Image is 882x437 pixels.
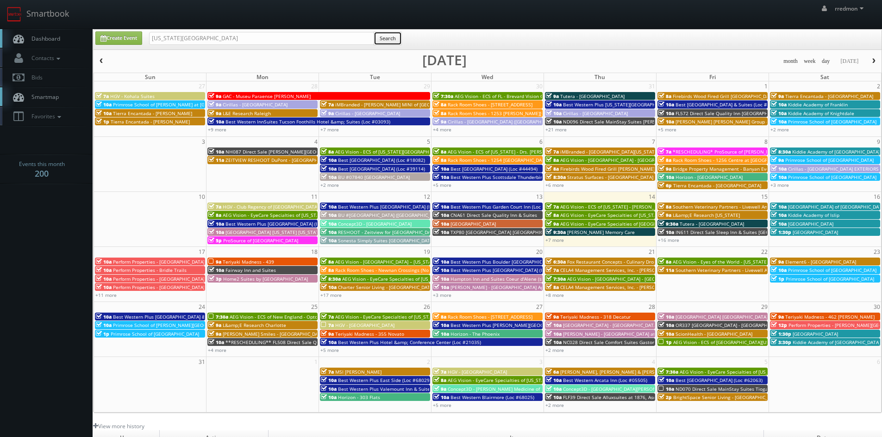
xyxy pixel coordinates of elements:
span: 7a [321,314,334,320]
a: +16 more [658,237,679,243]
span: Dashboard [27,35,60,43]
span: 10a [321,174,337,180]
span: Best Western Plus East Side (Loc #68029) [338,377,431,383]
span: 10a [433,284,449,290]
span: MSI [PERSON_NAME] [335,369,382,375]
a: +6 more [545,182,564,188]
a: +7 more [545,237,564,243]
span: 10a [433,221,449,227]
span: 7:30a [208,314,228,320]
span: AEG Vision - ECS of [GEOGRAPHIC_DATA][US_STATE] - North Garland Vision (Headshot Only) [673,339,875,345]
span: Firebirds Wood Fired Grill [GEOGRAPHIC_DATA] [673,93,776,99]
span: 10a [433,229,449,235]
span: HGV - Club Regency of [GEOGRAPHIC_DATA] [223,203,319,210]
span: Rack Room Shoes - [STREET_ADDRESS] [448,314,532,320]
span: 10a [96,259,112,265]
span: 10a [546,101,562,108]
span: [GEOGRAPHIC_DATA] [450,221,496,227]
span: 10a [771,174,787,180]
a: +3 more [770,182,789,188]
span: iMBranded - [GEOGRAPHIC_DATA][US_STATE] Toyota [560,148,676,155]
span: Best [GEOGRAPHIC_DATA] (Loc #44494) [450,166,538,172]
span: iMBranded - [PERSON_NAME] MINI of [GEOGRAPHIC_DATA] [335,101,465,108]
span: Best Western Arcata Inn (Loc #05505) [563,377,647,383]
a: Create Event [95,31,142,45]
span: AEG Vision - EyeCare Specialties of [US_STATE] – [PERSON_NAME] Vision [680,369,839,375]
span: 10a [96,322,112,328]
span: Rack Room Shoes - [STREET_ADDRESS] [448,101,532,108]
span: 10a [433,212,449,218]
a: +11 more [95,292,117,298]
span: 10a [433,174,449,180]
span: [GEOGRAPHIC_DATA] [US_STATE] [US_STATE] [225,229,323,235]
span: 10a [321,212,337,218]
span: 10a [771,166,787,172]
span: Best Western Plus Scottsdale Thunderbird Suites (Loc #03156) [450,174,590,180]
span: Contacts [27,54,63,62]
span: 10a [321,386,337,392]
span: Rack Room Shoes - 1254 [GEOGRAPHIC_DATA] [448,157,549,163]
span: 10a [321,157,337,163]
span: Primrose School of [GEOGRAPHIC_DATA] [111,331,199,337]
span: 10a [208,148,224,155]
span: ND096 Direct Sale MainStay Suites [PERSON_NAME] [563,118,680,125]
span: 8:30a [321,276,341,282]
span: 9a [546,93,559,99]
span: Perform Properties - Bridle Trails [113,267,187,273]
span: Best Western Plus Garden Court Inn (Loc #05224) [450,203,561,210]
a: +8 more [545,292,564,298]
span: 9a [208,331,221,337]
span: [PERSON_NAME] [PERSON_NAME] Group - [GEOGRAPHIC_DATA] - [STREET_ADDRESS] [676,118,860,125]
span: Teriyaki Madness - 318 Decatur [560,314,631,320]
span: AEG Vision - EyeCare Specialties of [US_STATE] - [PERSON_NAME] Eyecare Associates - [PERSON_NAME] [223,212,451,218]
span: Charter Senior Living - [GEOGRAPHIC_DATA] [338,284,434,290]
span: [GEOGRAPHIC_DATA] [788,221,833,227]
span: 10a [546,110,562,117]
span: Teriyaki Madness - 439 [223,259,274,265]
span: 11a [208,157,224,163]
span: 10a [771,203,787,210]
span: 10a [771,221,787,227]
span: 7:30a [433,93,453,99]
span: 10a [96,110,112,117]
span: 8a [321,259,334,265]
span: Hampton Inn and Suites Coeur d'Alene (second shoot) [450,276,570,282]
span: HGV - [GEOGRAPHIC_DATA] [335,322,394,328]
span: AEG Vision - [GEOGRAPHIC_DATA] - [GEOGRAPHIC_DATA] [567,276,690,282]
span: 8a [433,377,446,383]
span: OR337 [GEOGRAPHIC_DATA] - [GEOGRAPHIC_DATA] [676,322,787,328]
span: 7a [321,322,334,328]
span: 10a [658,322,674,328]
a: +2 more [320,182,339,188]
span: Firebirds Wood Fired Grill [PERSON_NAME] [560,166,655,172]
span: 10a [658,174,674,180]
span: 1:30p [771,229,791,235]
span: 9a [321,331,334,337]
span: FL572 Direct Sale Quality Inn [GEOGRAPHIC_DATA] North I-75 [676,110,811,117]
span: 7a [321,101,334,108]
span: IN611 Direct Sale Sleep Inn & Suites [GEOGRAPHIC_DATA] [676,229,804,235]
span: 8a [433,314,446,320]
span: 9:30a [546,229,566,235]
span: 9a [208,259,221,265]
span: Tutera - [GEOGRAPHIC_DATA] [680,221,744,227]
span: 8a [321,267,334,273]
span: 8a [546,166,559,172]
span: L&amp;E Research Charlotte [223,322,286,328]
span: 1p [658,339,672,345]
span: Primrose School of [GEOGRAPHIC_DATA] [785,157,874,163]
span: HGV - [GEOGRAPHIC_DATA] [448,369,507,375]
span: 9a [433,118,446,125]
span: Best [GEOGRAPHIC_DATA] (Loc #18082) [338,157,425,163]
span: ProSource of [GEOGRAPHIC_DATA] [223,237,298,244]
span: 6a [546,369,559,375]
span: Primrose School of [GEOGRAPHIC_DATA] [788,118,876,125]
span: 10a [321,229,337,235]
span: 10a [208,118,224,125]
span: RESHOOT - Zeitview for [GEOGRAPHIC_DATA] [338,229,438,235]
span: Best Western Plus Boulder [GEOGRAPHIC_DATA] (Loc #06179) [450,259,587,265]
span: Primrose School of [PERSON_NAME] at [GEOGRAPHIC_DATA] [113,101,245,108]
span: 9a [658,166,671,172]
span: 8a [433,148,446,155]
span: 8a [208,212,221,218]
